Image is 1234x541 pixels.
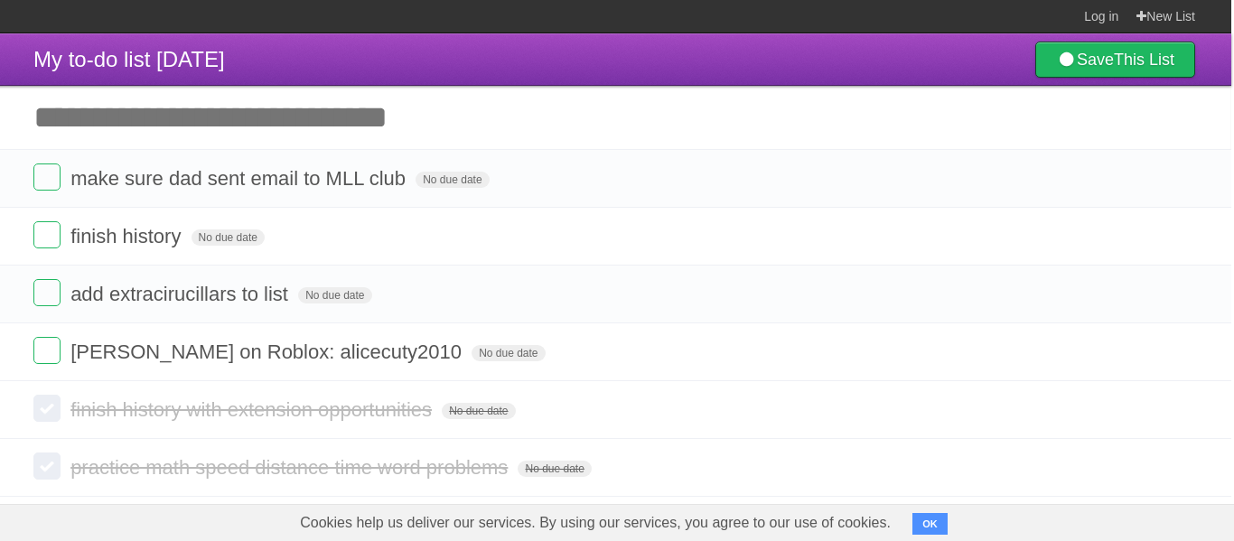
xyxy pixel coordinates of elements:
span: Cookies help us deliver our services. By using our services, you agree to our use of cookies. [282,505,909,541]
span: No due date [472,345,545,361]
label: Done [33,221,61,248]
span: No due date [518,461,591,477]
span: My to-do list [DATE] [33,47,225,71]
span: No due date [442,403,515,419]
span: add extracirucillars to list [70,283,293,305]
label: Done [33,163,61,191]
span: No due date [192,229,265,246]
label: Done [33,337,61,364]
button: OK [912,513,948,535]
a: SaveThis List [1035,42,1195,78]
span: No due date [298,287,371,303]
span: practice math speed distance time word problems [70,456,512,479]
span: finish history with extension opportunities [70,398,436,421]
span: finish history [70,225,185,247]
span: No due date [416,172,489,188]
label: Done [33,395,61,422]
label: Done [33,279,61,306]
span: [PERSON_NAME] on Roblox: alicecuty2010 [70,340,466,363]
label: Done [33,452,61,480]
b: This List [1114,51,1174,69]
span: make sure dad sent email to MLL club [70,167,410,190]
